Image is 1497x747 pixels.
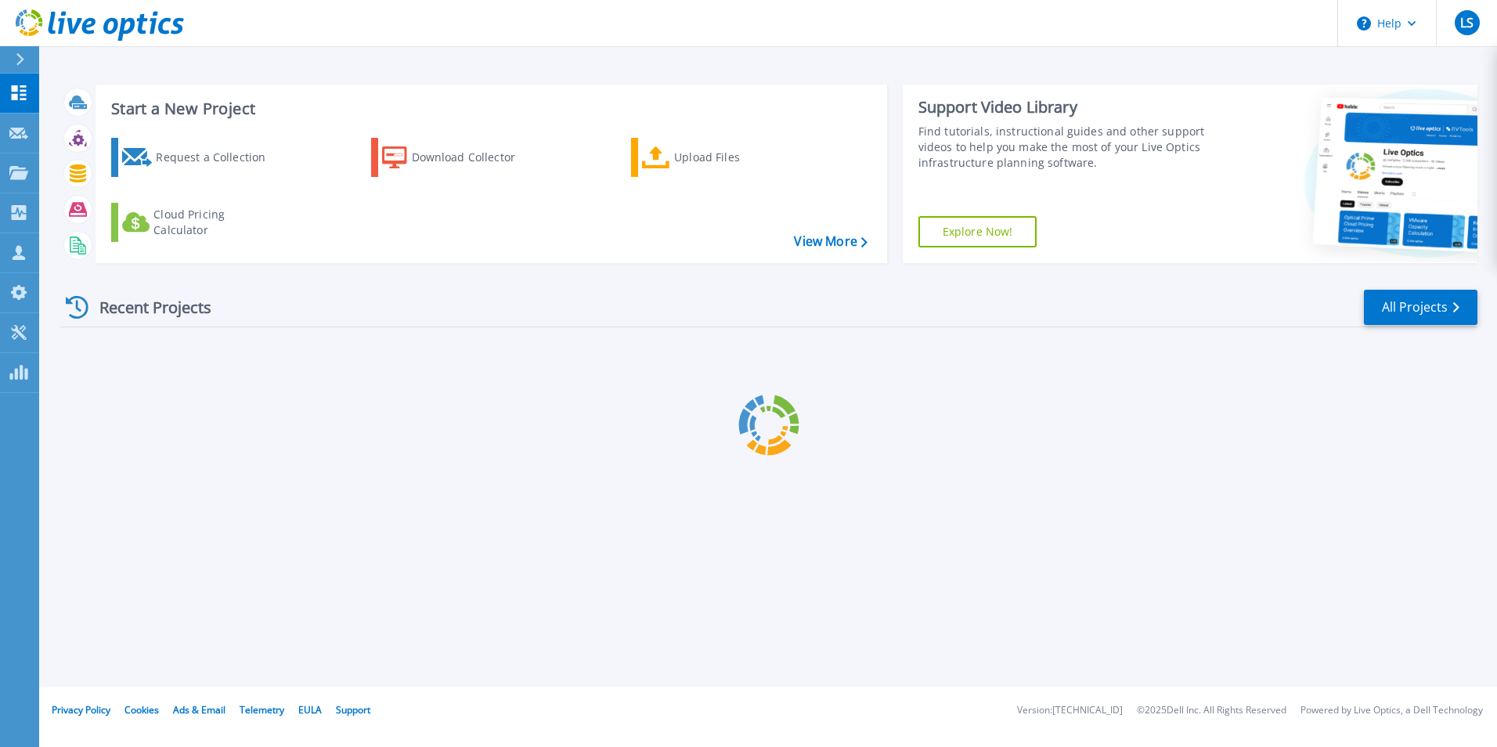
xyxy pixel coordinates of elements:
a: Ads & Email [173,703,225,716]
span: LS [1460,16,1474,29]
a: Cloud Pricing Calculator [111,203,286,242]
div: Download Collector [412,142,537,173]
div: Upload Files [674,142,799,173]
a: Explore Now! [918,216,1037,247]
a: View More [794,234,867,249]
li: Powered by Live Optics, a Dell Technology [1300,705,1483,716]
a: All Projects [1364,290,1477,325]
div: Request a Collection [156,142,281,173]
a: Privacy Policy [52,703,110,716]
a: Upload Files [631,138,806,177]
a: Cookies [124,703,159,716]
div: Recent Projects [60,288,233,327]
a: Support [336,703,370,716]
a: Request a Collection [111,138,286,177]
h3: Start a New Project [111,100,867,117]
li: Version: [TECHNICAL_ID] [1017,705,1123,716]
li: © 2025 Dell Inc. All Rights Reserved [1137,705,1286,716]
div: Cloud Pricing Calculator [153,207,279,238]
div: Support Video Library [918,97,1211,117]
div: Find tutorials, instructional guides and other support videos to help you make the most of your L... [918,124,1211,171]
a: Telemetry [240,703,284,716]
a: EULA [298,703,322,716]
a: Download Collector [371,138,546,177]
